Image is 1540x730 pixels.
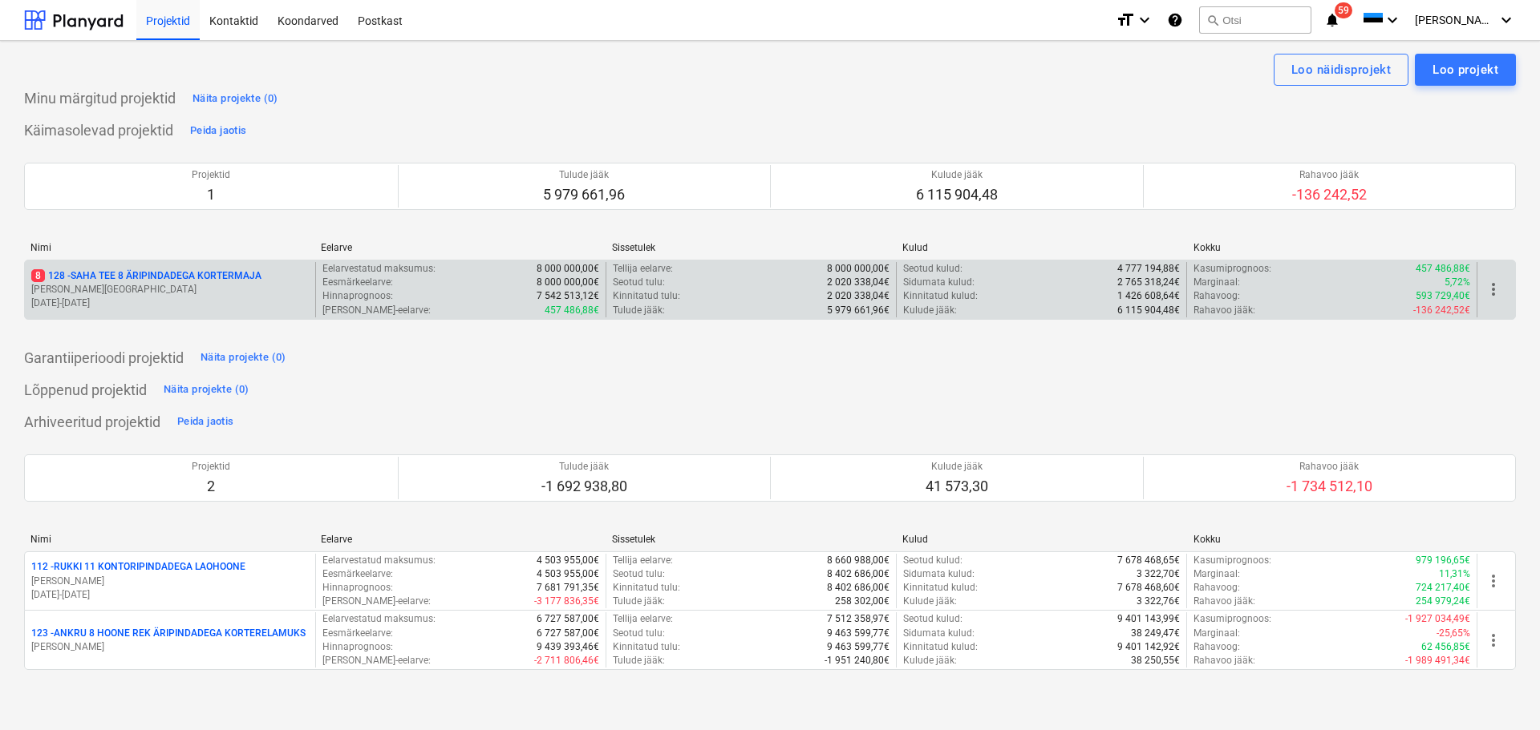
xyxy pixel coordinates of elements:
p: Sidumata kulud : [903,567,975,581]
p: Rahavoog : [1193,581,1240,595]
p: 2 765 318,24€ [1117,276,1180,289]
p: Kasumiprognoos : [1193,554,1271,567]
p: 4 777 194,88€ [1117,262,1180,276]
p: 8 000 000,00€ [827,262,890,276]
div: Sissetulek [612,534,890,545]
p: Kasumiprognoos : [1193,612,1271,626]
p: 7 542 513,12€ [537,289,599,303]
p: 254 979,24€ [1416,595,1470,608]
p: Eesmärkeelarve : [322,276,393,289]
p: 3 322,76€ [1137,595,1180,608]
p: 6 727 587,00€ [537,627,599,640]
p: 2 [192,477,230,496]
span: [PERSON_NAME][GEOGRAPHIC_DATA] [1415,14,1495,26]
p: Eesmärkeelarve : [322,627,393,640]
button: Loo näidisprojekt [1274,54,1408,86]
p: Seotud tulu : [613,627,665,640]
p: Seotud kulud : [903,554,962,567]
p: 979 196,65€ [1416,554,1470,567]
p: Hinnaprognoos : [322,640,393,654]
p: Eelarvestatud maksumus : [322,262,436,276]
p: Garantiiperioodi projektid [24,349,184,368]
span: 8 [31,269,45,282]
div: 8128 -SAHA TEE 8 ÄRIPINDADEGA KORTERMAJA[PERSON_NAME][GEOGRAPHIC_DATA][DATE]-[DATE] [31,269,309,310]
p: 8 402 686,00€ [827,581,890,595]
p: -1 692 938,80 [541,477,627,496]
p: -136 242,52€ [1413,304,1470,317]
p: Kulude jääk : [903,304,957,317]
p: Tulude jääk [541,460,627,474]
p: Tellija eelarve : [613,554,673,567]
p: 258 302,00€ [835,595,890,608]
p: 6 115 904,48 [916,185,998,204]
div: 123 -ANKRU 8 HOONE REK ÄRIPINDADEGA KORTERELAMUKS[PERSON_NAME] [31,627,309,654]
p: Hinnaprognoos : [322,289,393,303]
i: notifications [1324,10,1340,30]
p: 4 503 955,00€ [537,567,599,581]
p: [PERSON_NAME] [31,575,309,588]
p: 457 486,88€ [1416,262,1470,276]
p: Tulude jääk [543,168,625,182]
p: Kulude jääk [916,168,998,182]
p: Rahavoo jääk [1287,460,1372,474]
i: Abikeskus [1167,10,1183,30]
p: 7 512 358,97€ [827,612,890,626]
p: Seotud tulu : [613,567,665,581]
p: -1 927 034,49€ [1405,612,1470,626]
p: 5 979 661,96 [543,185,625,204]
p: Käimasolevad projektid [24,121,173,140]
span: more_vert [1484,571,1503,591]
p: 724 217,40€ [1416,581,1470,595]
span: 59 [1335,2,1352,18]
p: 11,31% [1439,567,1470,581]
div: Näita projekte (0) [192,90,278,108]
p: Kinnitatud tulu : [613,581,680,595]
i: keyboard_arrow_down [1135,10,1154,30]
i: keyboard_arrow_down [1497,10,1516,30]
p: Kinnitatud kulud : [903,581,978,595]
p: 457 486,88€ [545,304,599,317]
p: Seotud kulud : [903,262,962,276]
button: Näita projekte (0) [197,345,290,371]
p: Arhiveeritud projektid [24,413,160,432]
p: [PERSON_NAME] [31,640,309,654]
p: 6 727 587,00€ [537,612,599,626]
p: 1 426 608,64€ [1117,289,1180,303]
div: Eelarve [321,242,598,253]
p: 7 681 791,35€ [537,581,599,595]
p: Eelarvestatud maksumus : [322,612,436,626]
p: Kulude jääk : [903,595,957,608]
p: Marginaal : [1193,276,1240,289]
span: more_vert [1484,280,1503,299]
p: 41 573,30 [926,477,988,496]
i: keyboard_arrow_down [1383,10,1402,30]
p: 4 503 955,00€ [537,554,599,567]
p: 1 [192,185,230,204]
div: Kulud [902,534,1180,545]
p: Minu märgitud projektid [24,89,176,108]
p: Sidumata kulud : [903,276,975,289]
div: Peida jaotis [190,122,246,140]
p: Tulude jääk : [613,595,665,608]
p: [PERSON_NAME]-eelarve : [322,304,431,317]
p: Marginaal : [1193,567,1240,581]
p: 38 249,47€ [1131,627,1180,640]
span: more_vert [1484,631,1503,650]
p: 112 - RUKKI 11 KONTORIPINDADEGA LAOHOONE [31,560,245,574]
p: Rahavoog : [1193,289,1240,303]
div: 112 -RUKKI 11 KONTORIPINDADEGA LAOHOONE[PERSON_NAME][DATE]-[DATE] [31,560,309,601]
p: Hinnaprognoos : [322,581,393,595]
span: search [1206,14,1219,26]
p: 8 660 988,00€ [827,554,890,567]
iframe: Chat Widget [1460,653,1540,730]
p: 9 439 393,46€ [537,640,599,654]
p: Kasumiprognoos : [1193,262,1271,276]
p: Rahavoog : [1193,640,1240,654]
p: Rahavoo jääk : [1193,654,1255,667]
p: Rahavoo jääk : [1193,595,1255,608]
p: Projektid [192,460,230,474]
p: 128 - SAHA TEE 8 ÄRIPINDADEGA KORTERMAJA [31,269,261,283]
p: Lõppenud projektid [24,381,147,400]
p: 9 463 599,77€ [827,640,890,654]
p: 593 729,40€ [1416,289,1470,303]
